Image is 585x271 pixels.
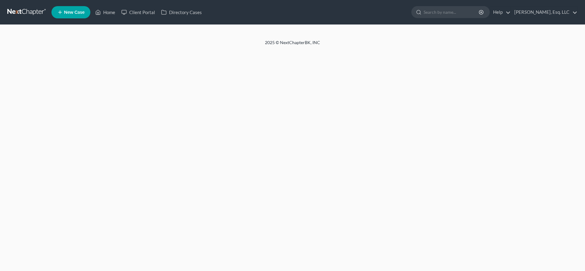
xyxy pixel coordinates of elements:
div: 2025 © NextChapterBK, INC [118,40,467,51]
a: Client Portal [118,7,158,18]
span: New Case [64,10,85,15]
a: Home [92,7,118,18]
input: Search by name... [424,6,480,18]
a: Help [490,7,511,18]
a: [PERSON_NAME], Esq. LLC [511,7,577,18]
a: Directory Cases [158,7,205,18]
